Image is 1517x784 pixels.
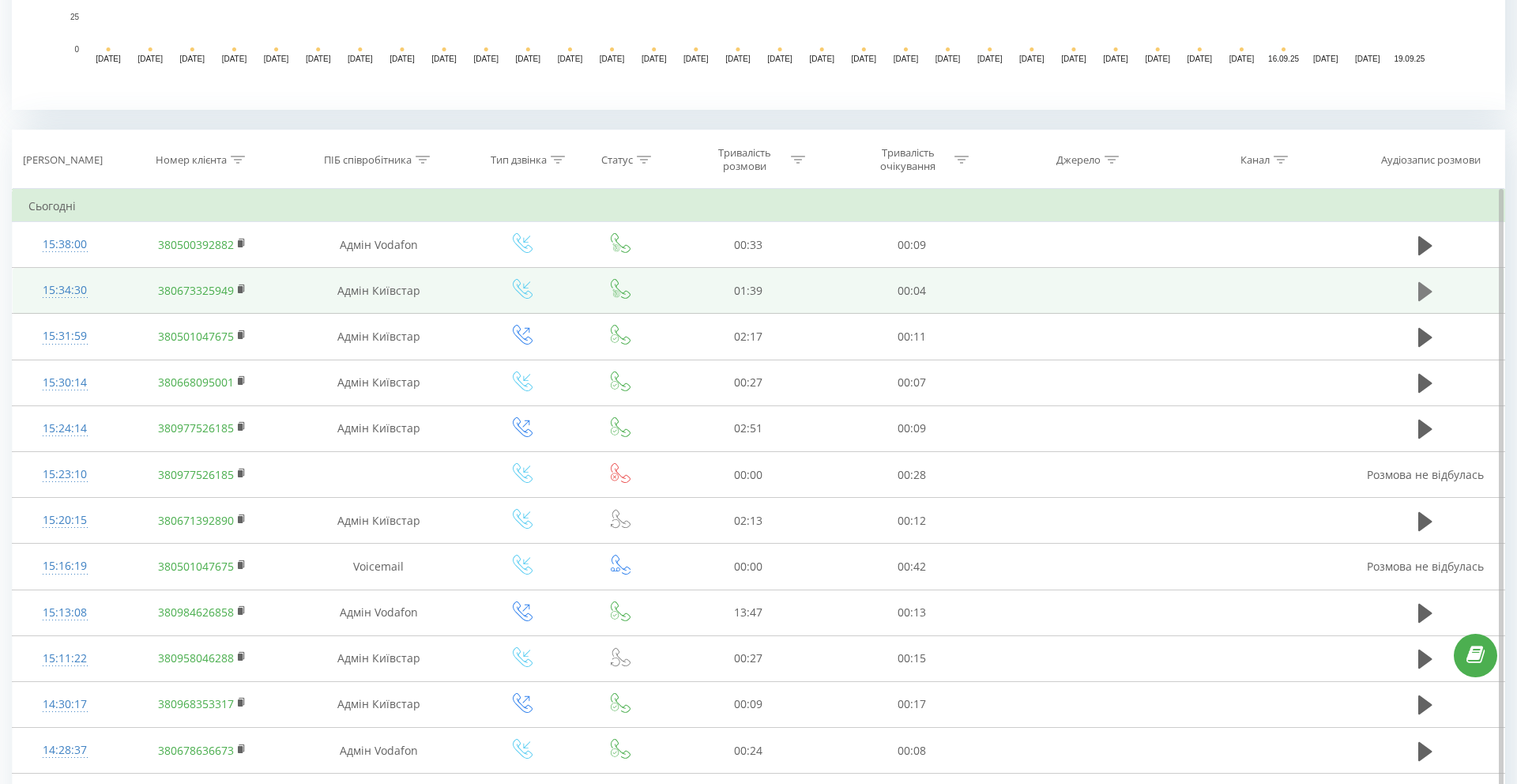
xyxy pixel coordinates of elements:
[642,55,667,63] text: [DATE]
[1313,55,1338,63] text: [DATE]
[1394,55,1425,63] text: 19.09.25
[158,559,234,574] a: 380501047675
[1367,559,1484,574] span: Розмова не відбулась
[348,55,373,63] text: [DATE]
[667,405,830,451] td: 02:51
[28,229,101,260] div: 15:38:00
[830,222,994,268] td: 00:09
[1240,153,1270,167] div: Канал
[222,55,247,63] text: [DATE]
[830,590,994,635] td: 00:13
[158,329,234,344] a: 380501047675
[287,268,470,314] td: Адмін Київстар
[558,55,583,63] text: [DATE]
[324,153,412,167] div: ПІБ співробітника
[702,146,787,173] div: Тривалість розмови
[767,55,792,63] text: [DATE]
[28,505,101,536] div: 15:20:15
[667,268,830,314] td: 01:39
[96,55,121,63] text: [DATE]
[667,222,830,268] td: 00:33
[28,413,101,444] div: 15:24:14
[28,643,101,674] div: 15:11:22
[28,459,101,490] div: 15:23:10
[28,367,101,398] div: 15:30:14
[287,314,470,360] td: Адмін Київстар
[28,275,101,306] div: 15:34:30
[1355,55,1380,63] text: [DATE]
[70,13,80,21] text: 25
[830,405,994,451] td: 00:09
[390,55,415,63] text: [DATE]
[830,635,994,681] td: 00:15
[28,689,101,720] div: 14:30:17
[667,681,830,727] td: 00:09
[667,728,830,774] td: 00:24
[287,405,470,451] td: Адмін Київстар
[667,635,830,681] td: 00:27
[1056,153,1101,167] div: Джерело
[725,55,751,63] text: [DATE]
[158,650,234,665] a: 380958046288
[491,153,547,167] div: Тип дзвінка
[1145,55,1170,63] text: [DATE]
[158,743,234,758] a: 380678636673
[1103,55,1128,63] text: [DATE]
[1268,55,1299,63] text: 16.09.25
[830,544,994,590] td: 00:42
[830,498,994,544] td: 00:12
[1188,55,1213,63] text: [DATE]
[158,375,234,390] a: 380668095001
[852,55,877,63] text: [DATE]
[667,360,830,405] td: 00:27
[264,55,289,63] text: [DATE]
[158,283,234,298] a: 380673325949
[830,314,994,360] td: 00:11
[23,153,103,167] div: [PERSON_NAME]
[431,55,457,63] text: [DATE]
[287,498,470,544] td: Адмін Київстар
[158,420,234,435] a: 380977526185
[158,696,234,711] a: 380968353317
[180,55,205,63] text: [DATE]
[28,551,101,582] div: 15:16:19
[74,45,79,54] text: 0
[156,153,227,167] div: Номер клієнта
[830,452,994,498] td: 00:28
[158,605,234,620] a: 380984626858
[935,55,961,63] text: [DATE]
[287,635,470,681] td: Адмін Київстар
[287,360,470,405] td: Адмін Київстар
[287,728,470,774] td: Адмін Vodafon
[306,55,331,63] text: [DATE]
[977,55,1003,63] text: [DATE]
[28,735,101,766] div: 14:28:37
[158,513,234,528] a: 380671392890
[287,590,470,635] td: Адмін Vodafon
[600,55,625,63] text: [DATE]
[1019,55,1045,63] text: [DATE]
[137,55,163,63] text: [DATE]
[287,222,470,268] td: Адмін Vodafon
[830,360,994,405] td: 00:07
[1367,467,1484,482] span: Розмова не відбулась
[830,728,994,774] td: 00:08
[287,681,470,727] td: Адмін Київстар
[28,597,101,628] div: 15:13:08
[830,681,994,727] td: 00:17
[894,55,919,63] text: [DATE]
[601,153,633,167] div: Статус
[683,55,709,63] text: [DATE]
[1061,55,1086,63] text: [DATE]
[13,190,1505,222] td: Сьогодні
[830,268,994,314] td: 00:04
[516,55,541,63] text: [DATE]
[667,590,830,635] td: 13:47
[667,498,830,544] td: 02:13
[809,55,834,63] text: [DATE]
[28,321,101,352] div: 15:31:59
[1229,55,1255,63] text: [DATE]
[667,314,830,360] td: 02:17
[287,544,470,590] td: Voicemail
[158,237,234,252] a: 380500392882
